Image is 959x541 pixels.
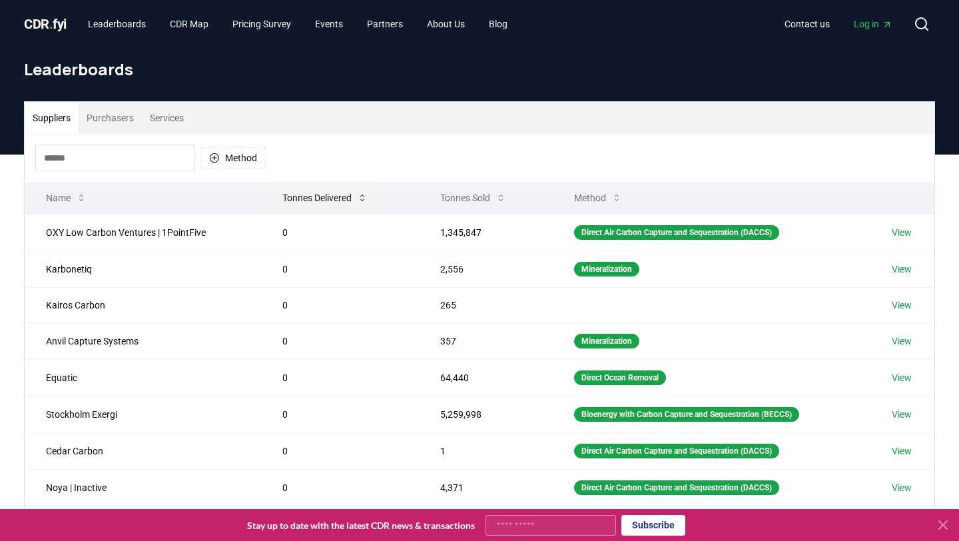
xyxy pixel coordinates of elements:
[304,12,354,36] a: Events
[25,322,261,359] td: Anvil Capture Systems
[574,370,666,385] div: Direct Ocean Removal
[159,12,219,36] a: CDR Map
[261,287,419,322] td: 0
[261,469,419,506] td: 0
[892,481,912,494] a: View
[261,359,419,396] td: 0
[419,396,553,432] td: 5,259,998
[77,12,518,36] nav: Main
[419,251,553,287] td: 2,556
[24,15,67,33] a: CDR.fyi
[25,287,261,322] td: Kairos Carbon
[892,334,912,348] a: View
[419,214,553,251] td: 1,345,847
[79,102,142,134] button: Purchasers
[261,396,419,432] td: 0
[356,12,414,36] a: Partners
[261,251,419,287] td: 0
[142,102,192,134] button: Services
[892,444,912,458] a: View
[261,214,419,251] td: 0
[35,185,97,211] button: Name
[574,444,779,458] div: Direct Air Carbon Capture and Sequestration (DACCS)
[25,359,261,396] td: Equatic
[25,102,79,134] button: Suppliers
[25,469,261,506] td: Noya | Inactive
[25,214,261,251] td: OXY Low Carbon Ventures | 1PointFive
[892,298,912,312] a: View
[419,287,553,322] td: 265
[419,359,553,396] td: 64,440
[892,408,912,421] a: View
[49,16,53,32] span: .
[774,12,840,36] a: Contact us
[261,322,419,359] td: 0
[419,469,553,506] td: 4,371
[843,12,903,36] a: Log in
[574,480,779,495] div: Direct Air Carbon Capture and Sequestration (DACCS)
[892,226,912,239] a: View
[854,17,892,31] span: Log in
[24,59,935,80] h1: Leaderboards
[419,432,553,469] td: 1
[222,12,302,36] a: Pricing Survey
[24,16,67,32] span: CDR fyi
[563,185,633,211] button: Method
[430,185,517,211] button: Tonnes Sold
[416,12,476,36] a: About Us
[892,371,912,384] a: View
[774,12,903,36] nav: Main
[25,432,261,469] td: Cedar Carbon
[261,432,419,469] td: 0
[574,407,799,422] div: Bioenergy with Carbon Capture and Sequestration (BECCS)
[25,251,261,287] td: Karbonetiq
[574,334,639,348] div: Mineralization
[25,396,261,432] td: Stockholm Exergi
[892,263,912,276] a: View
[574,225,779,240] div: Direct Air Carbon Capture and Sequestration (DACCS)
[77,12,157,36] a: Leaderboards
[478,12,518,36] a: Blog
[200,147,266,169] button: Method
[272,185,378,211] button: Tonnes Delivered
[574,262,639,276] div: Mineralization
[419,322,553,359] td: 357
